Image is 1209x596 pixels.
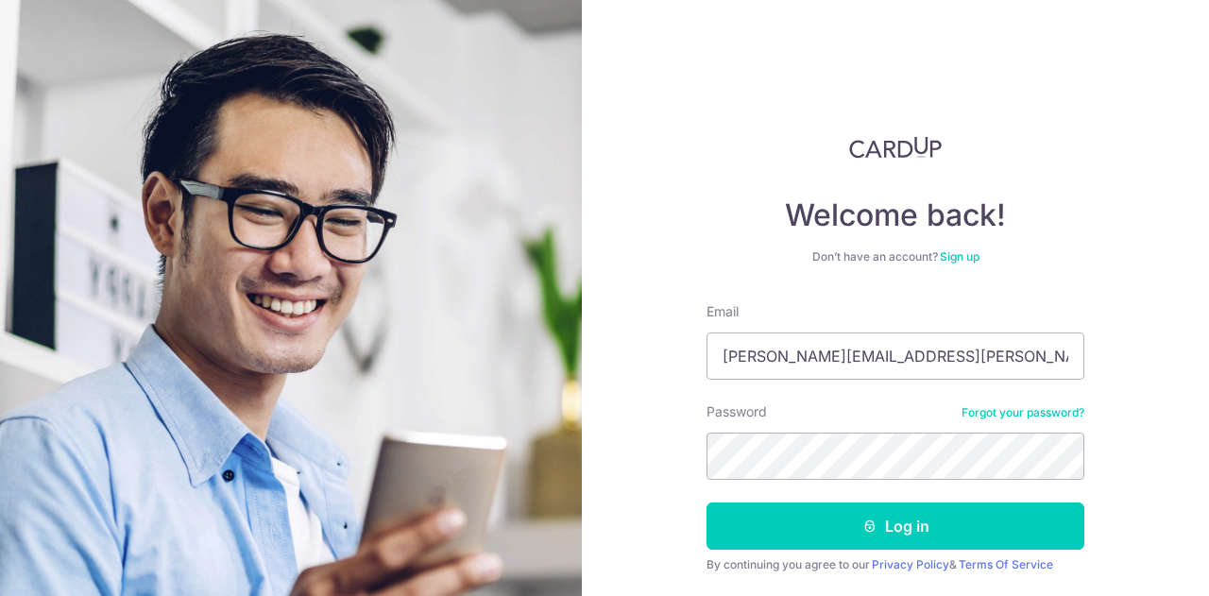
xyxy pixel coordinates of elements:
[707,332,1084,380] input: Enter your Email
[707,249,1084,264] div: Don’t have an account?
[849,136,942,159] img: CardUp Logo
[962,405,1084,420] a: Forgot your password?
[707,502,1084,550] button: Log in
[707,402,767,421] label: Password
[872,557,949,571] a: Privacy Policy
[707,196,1084,234] h4: Welcome back!
[940,249,979,264] a: Sign up
[707,557,1084,572] div: By continuing you agree to our &
[707,302,739,321] label: Email
[959,557,1053,571] a: Terms Of Service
